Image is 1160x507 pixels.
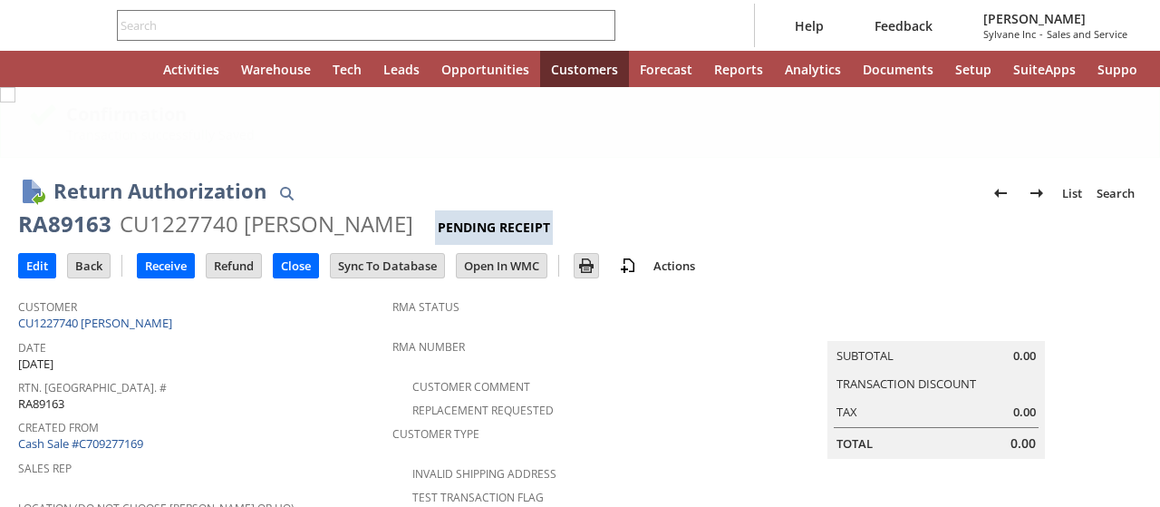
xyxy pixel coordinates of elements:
span: Sales and Service [1047,27,1127,41]
input: Search [118,15,590,36]
input: Back [68,254,110,278]
span: Tech [333,61,362,78]
span: 0.00 [1010,434,1036,453]
a: Cash Sale #C709277169 [18,435,143,452]
a: Rtn. [GEOGRAPHIC_DATA]. # [18,380,167,395]
a: SuiteApps [1002,51,1087,87]
svg: Recent Records [33,58,54,80]
span: Analytics [785,61,841,78]
span: Activities [163,61,219,78]
input: Sync To Database [331,254,444,278]
a: Setup [944,51,1002,87]
span: SuiteApps [1013,61,1076,78]
div: RA89163 [18,210,111,239]
a: Leads [372,51,430,87]
img: Print [575,255,597,277]
h1: Return Authorization [53,176,266,206]
span: Opportunities [441,61,529,78]
img: add-record.svg [617,255,639,277]
span: Support [1097,61,1148,78]
a: Customer [18,299,77,315]
a: Search [1089,179,1142,208]
svg: Home [120,58,141,80]
a: Transaction Discount [836,375,976,392]
span: 0.00 [1013,347,1036,365]
input: Open In WMC [457,254,546,278]
span: Warehouse [241,61,311,78]
input: Close [274,254,318,278]
a: Customer Comment [412,379,530,395]
input: Refund [207,254,261,278]
svg: Shortcuts [76,58,98,80]
a: Customer Type [392,426,479,442]
span: Sylvane Inc [983,27,1036,41]
a: Date [18,340,46,356]
span: [PERSON_NAME] [983,10,1127,27]
svg: Search [590,15,612,36]
a: Tax [836,404,857,420]
a: Recent Records [22,51,65,87]
span: Help [795,17,824,34]
span: Forecast [640,61,692,78]
div: Pending Receipt [435,210,553,245]
a: Tech [322,51,372,87]
a: List [1055,179,1089,208]
div: CU1227740 [PERSON_NAME] [120,210,413,239]
a: Invalid Shipping Address [412,466,556,482]
a: Created From [18,420,99,435]
a: Test Transaction Flag [412,490,544,505]
span: 0.00 [1013,404,1036,421]
a: RMA Number [392,339,465,355]
a: Warehouse [230,51,322,87]
span: RA89163 [18,395,64,413]
div: Transaction successfully Saved [66,126,1132,143]
a: Customers [540,51,629,87]
span: Setup [955,61,991,78]
a: Opportunities [430,51,540,87]
input: Edit [19,254,55,278]
input: Receive [138,254,194,278]
span: Feedback [875,17,933,34]
img: Previous [990,182,1011,204]
div: Confirmation [66,102,1132,126]
a: Analytics [774,51,852,87]
a: Forecast [629,51,703,87]
span: [DATE] [18,356,53,373]
a: Subtotal [836,347,894,364]
a: CU1227740 [PERSON_NAME] [18,315,177,331]
a: Support [1087,51,1159,87]
span: Customers [551,61,618,78]
a: Replacement Requested [412,403,554,418]
a: Total [836,435,873,452]
a: Actions [646,258,702,274]
a: Documents [852,51,944,87]
span: Reports [714,61,763,78]
input: Print [575,254,598,278]
div: Shortcuts [65,51,109,87]
span: Documents [863,61,933,78]
span: - [1039,27,1043,41]
a: RMA Status [392,299,459,315]
a: Activities [152,51,230,87]
a: Home [109,51,152,87]
span: Leads [383,61,420,78]
caption: Summary [827,312,1045,341]
img: Next [1026,182,1048,204]
a: Reports [703,51,774,87]
a: Sales Rep [18,461,72,476]
img: Quick Find [275,182,297,204]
